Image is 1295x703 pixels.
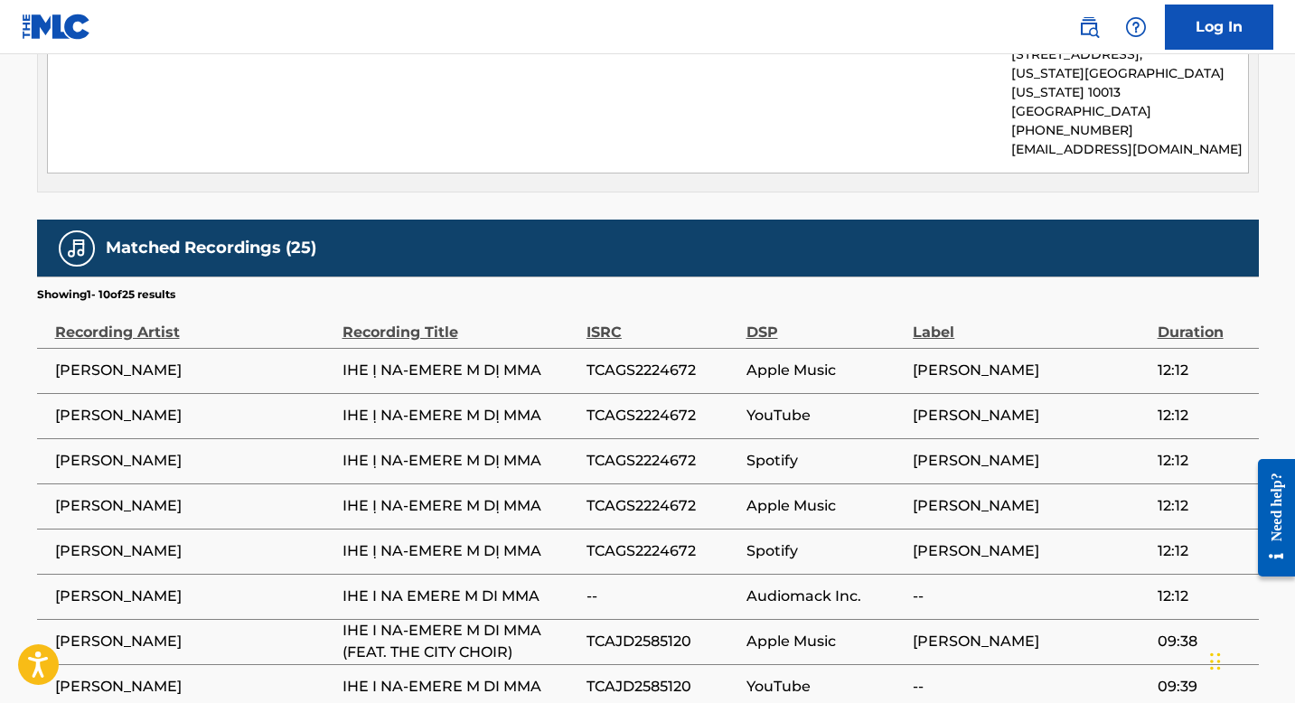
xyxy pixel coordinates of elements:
[1011,64,1247,102] p: [US_STATE][GEOGRAPHIC_DATA][US_STATE] 10013
[343,676,577,698] span: IHE I NA-EMERE M DI MMA
[587,631,737,652] span: TCAJD2585120
[587,676,737,698] span: TCAJD2585120
[55,586,333,607] span: [PERSON_NAME]
[587,360,737,381] span: TCAGS2224672
[587,303,737,343] div: ISRC
[746,495,905,517] span: Apple Music
[1011,121,1247,140] p: [PHONE_NUMBER]
[587,405,737,426] span: TCAGS2224672
[746,631,905,652] span: Apple Music
[746,540,905,562] span: Spotify
[55,631,333,652] span: [PERSON_NAME]
[55,303,333,343] div: Recording Artist
[343,450,577,472] span: IHE Ị NA-EMERE M DỊ MMA
[1118,9,1154,45] div: Help
[55,540,333,562] span: [PERSON_NAME]
[1158,303,1250,343] div: Duration
[37,286,175,303] p: Showing 1 - 10 of 25 results
[1244,445,1295,591] iframe: Resource Center
[55,495,333,517] span: [PERSON_NAME]
[746,303,905,343] div: DSP
[913,405,1148,426] span: [PERSON_NAME]
[1011,102,1247,121] p: [GEOGRAPHIC_DATA]
[343,620,577,663] span: IHE I NA-EMERE M DI MMA (FEAT. THE CITY CHOIR)
[1158,405,1250,426] span: 12:12
[55,405,333,426] span: [PERSON_NAME]
[343,495,577,517] span: IHE Ị NA-EMERE M DỊ MMA
[55,450,333,472] span: [PERSON_NAME]
[1158,360,1250,381] span: 12:12
[343,360,577,381] span: IHE Ị NA-EMERE M DỊ MMA
[1011,45,1247,64] p: [STREET_ADDRESS],
[913,631,1148,652] span: [PERSON_NAME]
[343,540,577,562] span: IHE Ị NA-EMERE M DỊ MMA
[66,238,88,259] img: Matched Recordings
[343,405,577,426] span: IHE Ị NA-EMERE M DỊ MMA
[1078,16,1100,38] img: search
[22,14,91,40] img: MLC Logo
[1165,5,1273,50] a: Log In
[343,303,577,343] div: Recording Title
[1011,140,1247,159] p: [EMAIL_ADDRESS][DOMAIN_NAME]
[913,450,1148,472] span: [PERSON_NAME]
[587,495,737,517] span: TCAGS2224672
[55,676,333,698] span: [PERSON_NAME]
[343,586,577,607] span: IHE I NA EMERE M DI MMA
[746,405,905,426] span: YouTube
[1158,495,1250,517] span: 12:12
[587,450,737,472] span: TCAGS2224672
[913,495,1148,517] span: [PERSON_NAME]
[746,450,905,472] span: Spotify
[1205,616,1295,703] iframe: Chat Widget
[1071,9,1107,45] a: Public Search
[746,360,905,381] span: Apple Music
[913,303,1148,343] div: Label
[913,676,1148,698] span: --
[587,540,737,562] span: TCAGS2224672
[587,586,737,607] span: --
[1158,676,1250,698] span: 09:39
[1210,634,1221,689] div: Drag
[1158,450,1250,472] span: 12:12
[106,238,316,258] h5: Matched Recordings (25)
[1158,586,1250,607] span: 12:12
[1158,540,1250,562] span: 12:12
[1158,631,1250,652] span: 09:38
[913,586,1148,607] span: --
[55,360,333,381] span: [PERSON_NAME]
[913,540,1148,562] span: [PERSON_NAME]
[746,586,905,607] span: Audiomack Inc.
[913,360,1148,381] span: [PERSON_NAME]
[1125,16,1147,38] img: help
[746,676,905,698] span: YouTube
